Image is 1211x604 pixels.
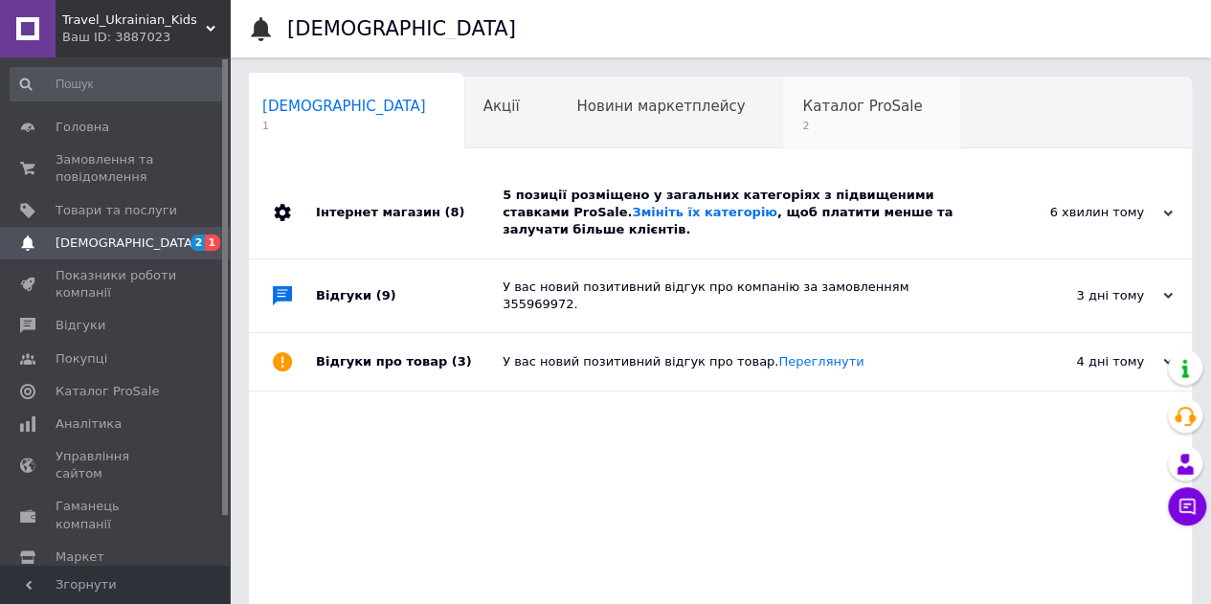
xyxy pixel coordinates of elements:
span: Аналітика [56,415,122,433]
div: Відгуки про товар [316,333,503,391]
span: Новини маркетплейсу [576,98,745,115]
span: 1 [205,235,220,251]
span: Travel_Ukrainian_Kids [62,11,206,29]
div: У вас новий позитивний відгук про компанію за замовленням 355969972. [503,279,981,313]
span: Управління сайтом [56,448,177,482]
span: (8) [444,205,464,219]
span: Товари та послуги [56,202,177,219]
div: Ваш ID: 3887023 [62,29,230,46]
span: Покупці [56,350,107,368]
span: Гаманець компанії [56,498,177,532]
h1: [DEMOGRAPHIC_DATA] [287,17,516,40]
span: 2 [191,235,206,251]
input: Пошук [10,67,226,101]
span: 2 [802,119,922,133]
span: [DEMOGRAPHIC_DATA] [262,98,426,115]
span: Маркет [56,548,104,566]
span: Показники роботи компанії [56,267,177,302]
span: 1 [262,119,426,133]
span: Відгуки [56,317,105,334]
a: Переглянути [778,354,863,369]
a: Змініть їх категорію [632,205,776,219]
span: (3) [452,354,472,369]
div: Відгуки [316,259,503,332]
div: Інтернет магазин [316,168,503,258]
span: [DEMOGRAPHIC_DATA] [56,235,197,252]
span: Акції [483,98,520,115]
div: 5 позиції розміщено у загальних категоріях з підвищеними ставками ProSale. , щоб платити менше та... [503,187,981,239]
span: Каталог ProSale [56,383,159,400]
div: У вас новий позитивний відгук про товар. [503,353,981,370]
span: Замовлення та повідомлення [56,151,177,186]
div: 6 хвилин тому [981,204,1173,221]
span: (9) [376,288,396,302]
div: 3 дні тому [981,287,1173,304]
div: 4 дні тому [981,353,1173,370]
span: Каталог ProSale [802,98,922,115]
span: Головна [56,119,109,136]
button: Чат з покупцем [1168,487,1206,526]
